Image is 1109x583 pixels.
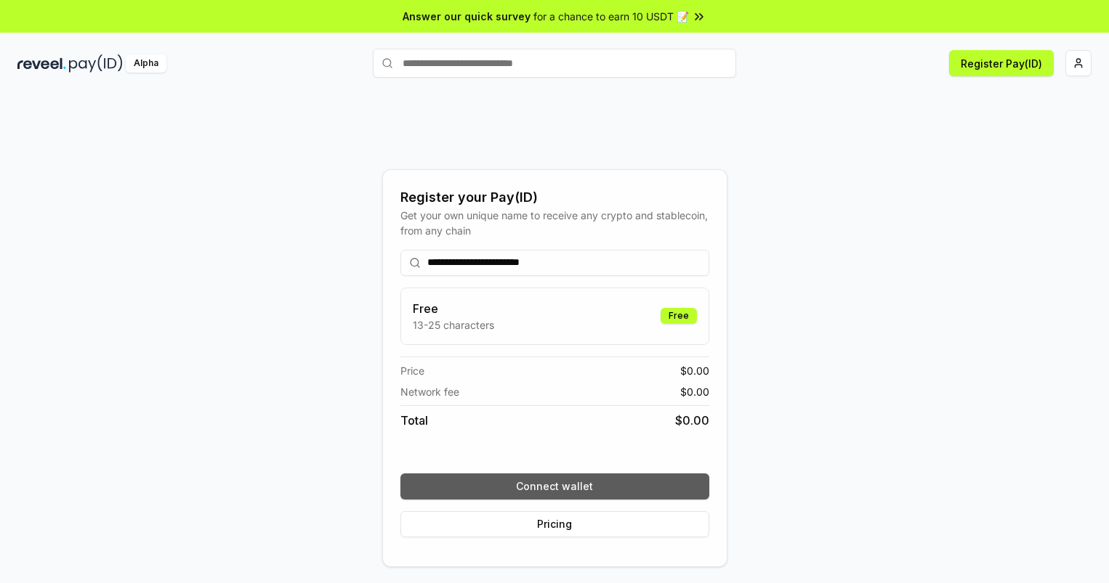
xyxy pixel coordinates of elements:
[126,54,166,73] div: Alpha
[400,511,709,537] button: Pricing
[403,9,531,24] span: Answer our quick survey
[413,300,494,317] h3: Free
[17,54,66,73] img: reveel_dark
[400,473,709,500] button: Connect wallet
[675,412,709,429] span: $ 0.00
[400,208,709,238] div: Get your own unique name to receive any crypto and stablecoin, from any chain
[400,187,709,208] div: Register your Pay(ID)
[69,54,123,73] img: pay_id
[661,308,697,324] div: Free
[400,384,459,399] span: Network fee
[413,317,494,333] p: 13-25 characters
[533,9,689,24] span: for a chance to earn 10 USDT 📝
[680,363,709,378] span: $ 0.00
[400,363,424,378] span: Price
[949,50,1054,76] button: Register Pay(ID)
[680,384,709,399] span: $ 0.00
[400,412,428,429] span: Total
